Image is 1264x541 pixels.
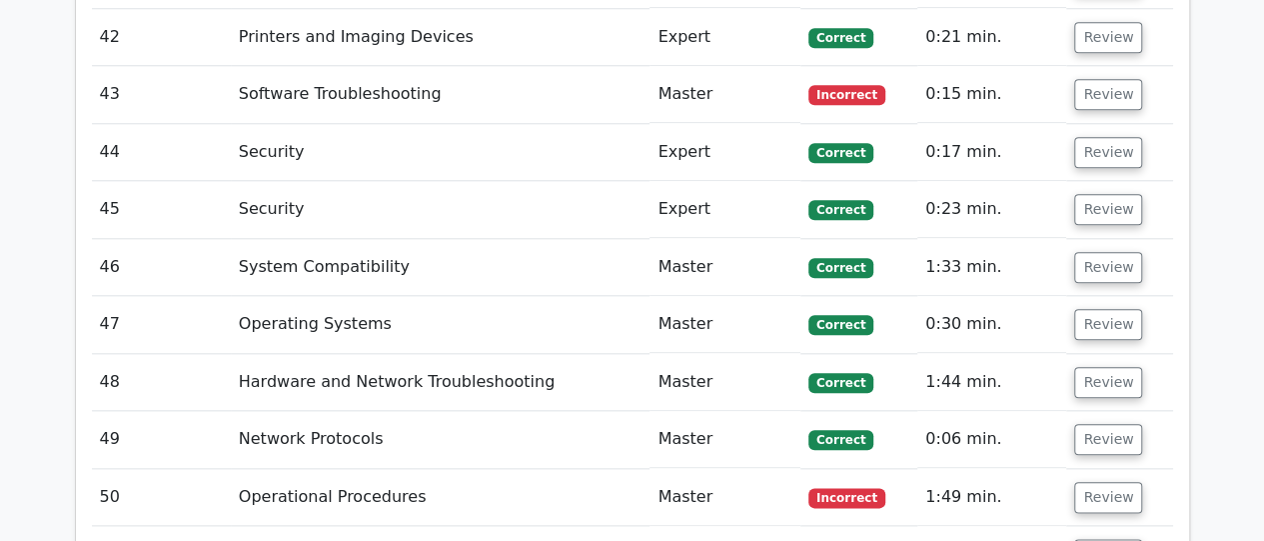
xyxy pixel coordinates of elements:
[92,411,231,468] td: 49
[1074,137,1142,168] button: Review
[917,354,1066,411] td: 1:44 min.
[649,181,800,238] td: Expert
[231,66,650,123] td: Software Troubleshooting
[1074,424,1142,455] button: Review
[808,85,885,105] span: Incorrect
[649,9,800,66] td: Expert
[917,411,1066,468] td: 0:06 min.
[808,28,873,48] span: Correct
[649,469,800,526] td: Master
[1074,252,1142,283] button: Review
[92,9,231,66] td: 42
[92,296,231,353] td: 47
[231,296,650,353] td: Operating Systems
[917,9,1066,66] td: 0:21 min.
[649,296,800,353] td: Master
[1074,482,1142,513] button: Review
[649,124,800,181] td: Expert
[808,373,873,393] span: Correct
[92,181,231,238] td: 45
[649,66,800,123] td: Master
[917,239,1066,296] td: 1:33 min.
[917,181,1066,238] td: 0:23 min.
[808,143,873,163] span: Correct
[231,354,650,411] td: Hardware and Network Troubleshooting
[1074,22,1142,53] button: Review
[92,469,231,526] td: 50
[92,124,231,181] td: 44
[808,488,885,508] span: Incorrect
[917,296,1066,353] td: 0:30 min.
[1074,309,1142,340] button: Review
[1074,194,1142,225] button: Review
[808,315,873,335] span: Correct
[808,258,873,278] span: Correct
[92,354,231,411] td: 48
[1074,79,1142,110] button: Review
[917,469,1066,526] td: 1:49 min.
[649,239,800,296] td: Master
[649,411,800,468] td: Master
[917,66,1066,123] td: 0:15 min.
[808,430,873,450] span: Correct
[808,200,873,220] span: Correct
[231,239,650,296] td: System Compatibility
[231,9,650,66] td: Printers and Imaging Devices
[92,239,231,296] td: 46
[917,124,1066,181] td: 0:17 min.
[92,66,231,123] td: 43
[231,411,650,468] td: Network Protocols
[231,124,650,181] td: Security
[1074,367,1142,398] button: Review
[231,181,650,238] td: Security
[649,354,800,411] td: Master
[231,469,650,526] td: Operational Procedures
